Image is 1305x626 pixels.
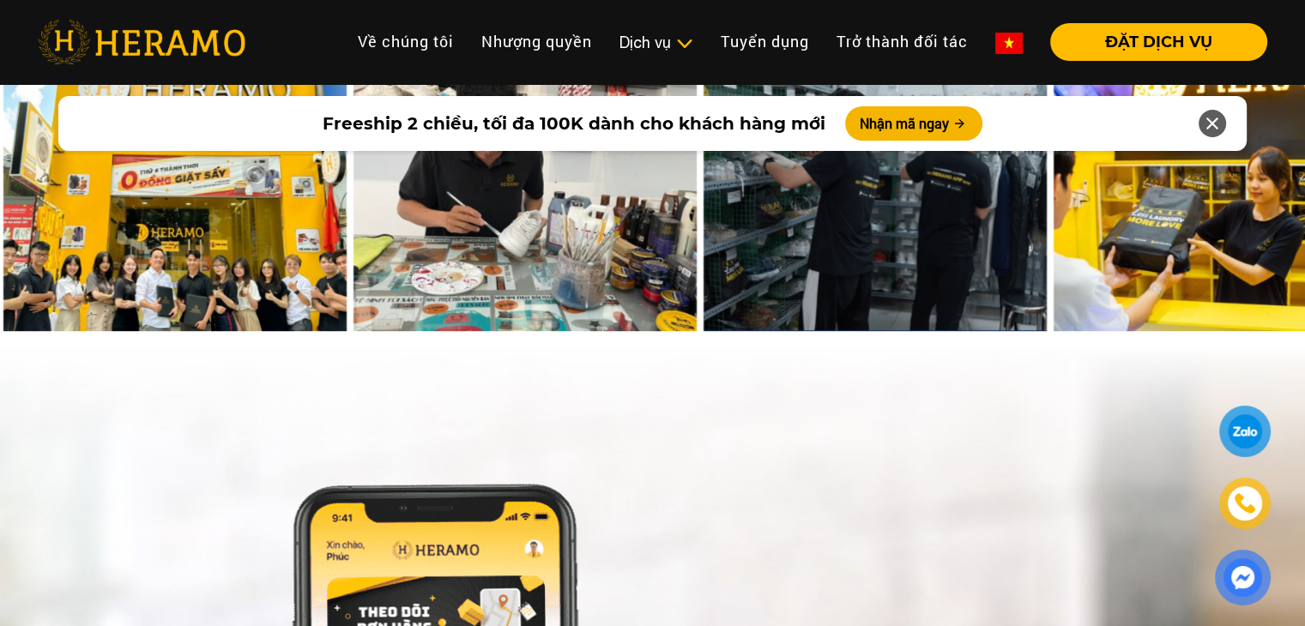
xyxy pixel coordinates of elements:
a: Về chúng tôi [344,23,468,60]
img: hinh-anh-desktop-3.jpg [704,57,1047,331]
span: Freeship 2 chiều, tối đa 100K dành cho khách hàng mới [322,111,825,136]
button: Nhận mã ngay [845,106,982,141]
button: ĐẶT DỊCH VỤ [1050,23,1267,61]
img: phone-icon [1232,491,1257,516]
img: hinh-anh-desktop-1.jpg [3,57,347,331]
a: Trở thành đối tác [823,23,982,60]
a: Nhượng quyền [468,23,606,60]
img: hinh-anh-desktop-2.jpg [353,57,697,331]
img: vn-flag.png [995,33,1023,54]
div: Dịch vụ [619,31,693,54]
a: ĐẶT DỊCH VỤ [1036,34,1267,50]
img: heramo-logo.png [38,20,245,64]
a: phone-icon [1222,480,1269,527]
a: Tuyển dụng [707,23,823,60]
img: subToggleIcon [675,35,693,52]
